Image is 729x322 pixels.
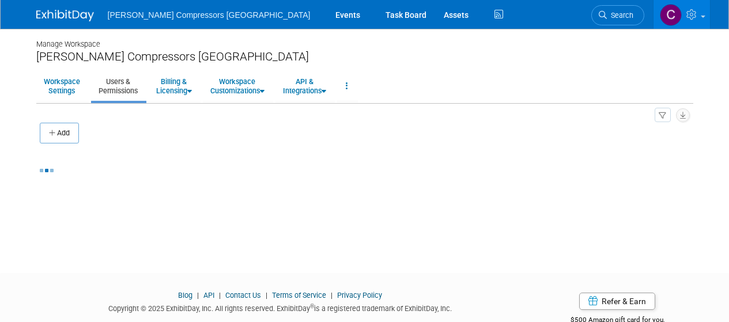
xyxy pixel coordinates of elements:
[36,10,94,21] img: ExhibitDay
[579,293,655,310] a: Refer & Earn
[591,5,644,25] a: Search
[263,291,270,300] span: |
[660,4,682,26] img: Crystal Wilson
[108,10,311,20] span: [PERSON_NAME] Compressors [GEOGRAPHIC_DATA]
[272,291,326,300] a: Terms of Service
[40,169,54,172] img: loading...
[149,72,199,100] a: Billing &Licensing
[36,301,525,314] div: Copyright © 2025 ExhibitDay, Inc. All rights reserved. ExhibitDay is a registered trademark of Ex...
[328,291,335,300] span: |
[178,291,192,300] a: Blog
[203,291,214,300] a: API
[36,72,88,100] a: WorkspaceSettings
[310,303,314,309] sup: ®
[275,72,334,100] a: API &Integrations
[36,29,693,50] div: Manage Workspace
[607,11,633,20] span: Search
[91,72,145,100] a: Users &Permissions
[203,72,272,100] a: WorkspaceCustomizations
[337,291,382,300] a: Privacy Policy
[194,291,202,300] span: |
[225,291,261,300] a: Contact Us
[40,123,79,143] button: Add
[216,291,224,300] span: |
[36,50,693,64] div: [PERSON_NAME] Compressors [GEOGRAPHIC_DATA]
